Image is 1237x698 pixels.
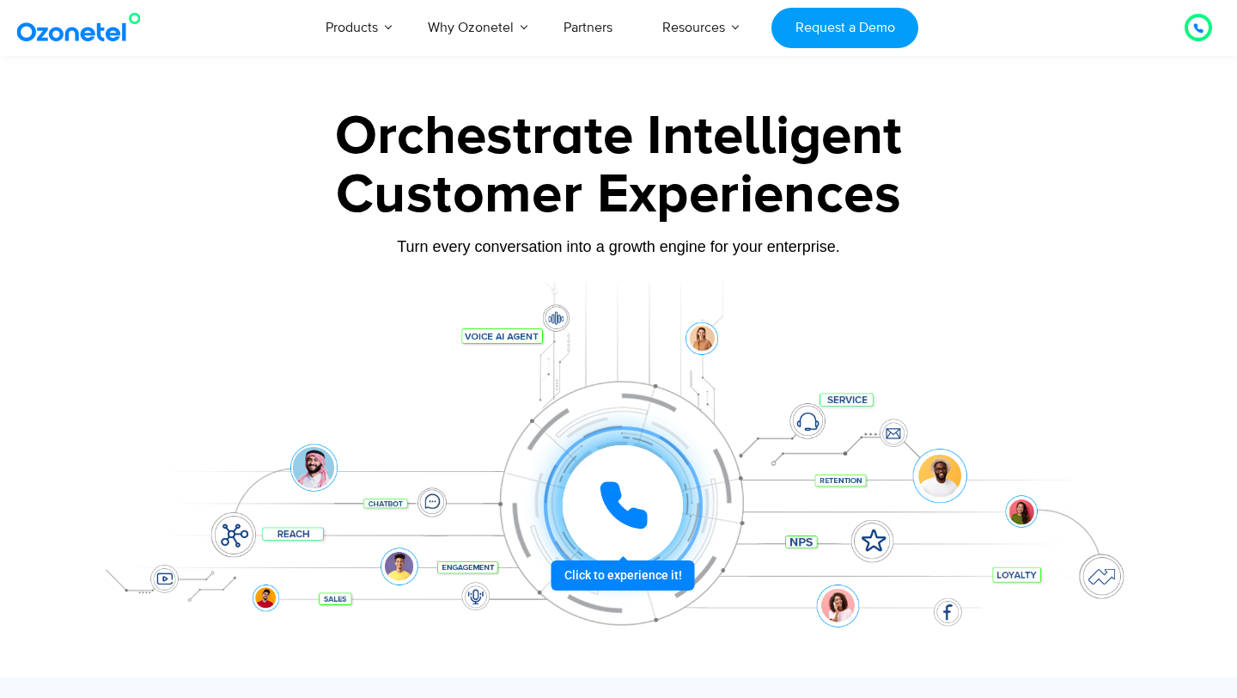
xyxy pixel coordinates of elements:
[771,8,918,48] a: Request a Demo
[82,237,1155,256] div: Turn every conversation into a growth engine for your enterprise.
[82,109,1155,164] div: Orchestrate Intelligent
[82,154,1155,236] div: Customer Experiences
